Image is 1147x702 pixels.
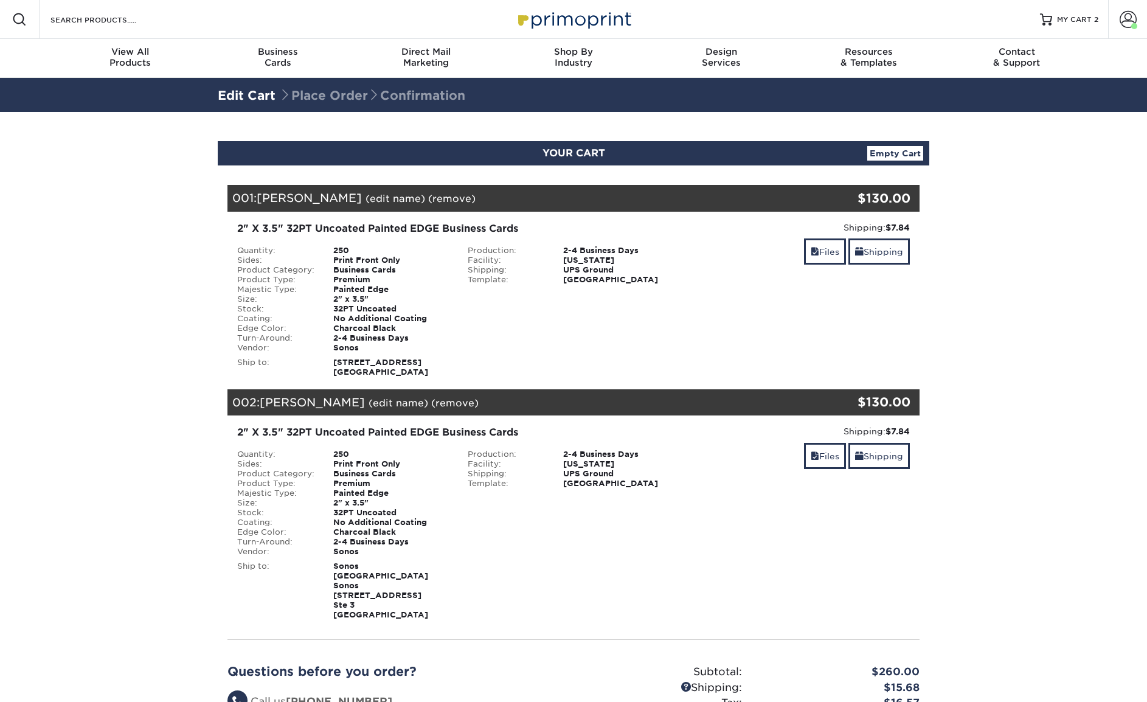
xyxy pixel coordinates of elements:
[333,561,428,619] strong: Sonos [GEOGRAPHIC_DATA] Sonos [STREET_ADDRESS] Ste 3 [GEOGRAPHIC_DATA]
[804,393,910,411] div: $130.00
[431,397,479,409] a: (remove)
[324,518,459,527] div: No Additional Coating
[1057,15,1092,25] span: MY CART
[279,88,465,103] span: Place Order Confirmation
[554,459,688,469] div: [US_STATE]
[324,324,459,333] div: Charcoal Black
[228,358,324,377] div: Ship to:
[260,395,365,409] span: [PERSON_NAME]
[218,88,275,103] a: Edit Cart
[554,246,688,255] div: 2-4 Business Days
[237,425,679,440] div: 2" X 3.5" 32PT Uncoated Painted EDGE Business Cards
[57,39,204,78] a: View AllProducts
[228,508,324,518] div: Stock:
[227,389,804,416] div: 002:
[352,46,500,57] span: Direct Mail
[324,469,459,479] div: Business Cards
[459,246,555,255] div: Production:
[751,680,929,696] div: $15.68
[324,275,459,285] div: Premium
[795,46,943,68] div: & Templates
[698,221,910,234] div: Shipping:
[228,294,324,304] div: Size:
[228,498,324,508] div: Size:
[324,285,459,294] div: Painted Edge
[943,39,1090,78] a: Contact& Support
[228,537,324,547] div: Turn-Around:
[428,193,476,204] a: (remove)
[554,255,688,265] div: [US_STATE]
[228,459,324,469] div: Sides:
[795,46,943,57] span: Resources
[57,46,204,57] span: View All
[324,343,459,353] div: Sonos
[459,275,555,285] div: Template:
[459,479,555,488] div: Template:
[324,304,459,314] div: 32PT Uncoated
[228,304,324,314] div: Stock:
[228,343,324,353] div: Vendor:
[366,193,425,204] a: (edit name)
[795,39,943,78] a: Resources& Templates
[573,664,751,680] div: Subtotal:
[647,46,795,68] div: Services
[848,238,910,265] a: Shipping
[500,39,648,78] a: Shop ByIndustry
[228,324,324,333] div: Edge Color:
[324,333,459,343] div: 2-4 Business Days
[698,425,910,437] div: Shipping:
[647,46,795,57] span: Design
[228,469,324,479] div: Product Category:
[228,527,324,537] div: Edge Color:
[228,561,324,620] div: Ship to:
[228,547,324,557] div: Vendor:
[500,46,648,57] span: Shop By
[848,443,910,469] a: Shipping
[513,6,634,32] img: Primoprint
[324,246,459,255] div: 250
[228,333,324,343] div: Turn-Around:
[324,488,459,498] div: Painted Edge
[352,46,500,68] div: Marketing
[228,488,324,498] div: Majestic Type:
[228,450,324,459] div: Quantity:
[237,221,679,236] div: 2" X 3.5" 32PT Uncoated Painted EDGE Business Cards
[324,508,459,518] div: 32PT Uncoated
[204,39,352,78] a: BusinessCards
[554,469,688,479] div: UPS Ground
[459,255,555,265] div: Facility:
[324,498,459,508] div: 2" x 3.5"
[324,459,459,469] div: Print Front Only
[228,275,324,285] div: Product Type:
[324,314,459,324] div: No Additional Coating
[811,247,819,257] span: files
[369,397,428,409] a: (edit name)
[324,479,459,488] div: Premium
[57,46,204,68] div: Products
[333,358,428,377] strong: [STREET_ADDRESS] [GEOGRAPHIC_DATA]
[228,265,324,275] div: Product Category:
[885,223,910,232] strong: $7.84
[459,469,555,479] div: Shipping:
[542,147,605,159] span: YOUR CART
[855,247,864,257] span: shipping
[227,185,804,212] div: 001:
[811,451,819,461] span: files
[324,255,459,265] div: Print Front Only
[228,518,324,527] div: Coating:
[554,275,688,285] div: [GEOGRAPHIC_DATA]
[459,265,555,275] div: Shipping:
[227,664,564,679] h2: Questions before you order?
[943,46,1090,68] div: & Support
[855,451,864,461] span: shipping
[324,265,459,275] div: Business Cards
[204,46,352,57] span: Business
[228,255,324,265] div: Sides:
[257,191,362,204] span: [PERSON_NAME]
[1094,15,1098,24] span: 2
[500,46,648,68] div: Industry
[324,537,459,547] div: 2-4 Business Days
[885,426,910,436] strong: $7.84
[228,314,324,324] div: Coating:
[751,664,929,680] div: $260.00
